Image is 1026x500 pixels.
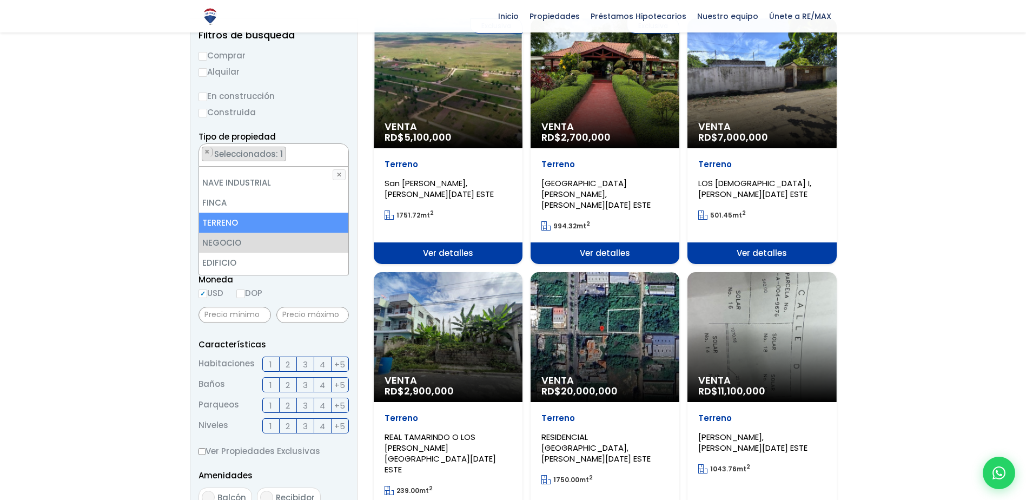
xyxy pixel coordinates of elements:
input: Construida [198,109,207,117]
input: Precio máximo [276,307,349,323]
input: Ver Propiedades Exclusivas [198,448,206,455]
li: FINCA [199,193,348,213]
p: Terreno [698,159,825,170]
span: Habitaciones [198,357,255,372]
input: En construcción [198,93,207,101]
span: mt [698,464,750,473]
span: mt [385,486,433,495]
button: Remove item [202,147,213,157]
span: 4 [320,419,325,433]
span: San [PERSON_NAME], [PERSON_NAME][DATE] ESTE [385,177,494,200]
input: Comprar [198,52,207,61]
input: Precio mínimo [198,307,271,323]
span: 1 [269,419,272,433]
span: RESIDENCIAL [GEOGRAPHIC_DATA], [PERSON_NAME][DATE] ESTE [541,431,651,464]
span: Venta [698,375,825,386]
span: 7,000,000 [718,130,768,144]
span: RD$ [385,384,454,398]
span: Ver detalles [687,242,836,264]
span: 5,100,000 [404,130,452,144]
span: [GEOGRAPHIC_DATA][PERSON_NAME], [PERSON_NAME][DATE] ESTE [541,177,651,210]
span: REAL TAMARINDO O LOS [PERSON_NAME][GEOGRAPHIC_DATA][DATE] ESTE [385,431,496,475]
span: Préstamos Hipotecarios [585,8,692,24]
span: Ver detalles [531,242,679,264]
span: RD$ [385,130,452,144]
p: Características [198,338,349,351]
label: USD [198,286,223,300]
span: Venta [541,121,668,132]
span: 1 [269,378,272,392]
span: 2,700,000 [561,130,611,144]
p: Terreno [541,159,668,170]
span: 2 [286,419,290,433]
span: × [204,147,210,157]
span: 2,900,000 [404,384,454,398]
span: 1750.00 [553,475,579,484]
span: RD$ [541,384,618,398]
a: Exclusiva Venta RD$5,100,000 Terreno San [PERSON_NAME], [PERSON_NAME][DATE] ESTE 1751.72mt2 Ver d... [374,18,522,264]
span: mt [541,475,593,484]
img: Logo de REMAX [201,7,220,26]
span: Únete a RE/MAX [764,8,837,24]
span: 3 [303,399,308,412]
span: Propiedades [524,8,585,24]
button: ✕ [333,169,346,180]
li: NEGOCIO [202,147,286,161]
span: 3 [303,378,308,392]
label: En construcción [198,89,349,103]
label: Ver Propiedades Exclusivas [198,444,349,458]
span: 3 [303,358,308,371]
h2: Filtros de búsqueda [198,30,349,41]
span: 3 [303,419,308,433]
span: +5 [334,419,345,433]
span: +5 [334,378,345,392]
span: +5 [334,399,345,412]
p: Amenidades [198,469,349,482]
p: Terreno [385,159,512,170]
span: RD$ [698,384,765,398]
p: Terreno [385,413,512,424]
span: Niveles [198,418,228,433]
sup: 2 [742,209,746,217]
sup: 2 [430,209,434,217]
sup: 2 [746,463,750,471]
span: 2 [286,378,290,392]
button: Remove all items [336,147,343,157]
span: Venta [385,375,512,386]
span: mt [541,221,590,231]
span: RD$ [698,130,768,144]
p: Terreno [541,413,668,424]
span: +5 [334,358,345,371]
a: Venta RD$7,000,000 Terreno LOS [DEMOGRAPHIC_DATA] I, [PERSON_NAME][DATE] ESTE 501.45mt2 Ver detalles [687,18,836,264]
label: Construida [198,106,349,119]
sup: 2 [429,484,433,492]
span: mt [385,210,434,220]
span: 4 [320,399,325,412]
label: Comprar [198,49,349,62]
span: Venta [385,121,512,132]
input: USD [198,290,207,298]
span: 1 [269,358,272,371]
span: 1043.76 [710,464,737,473]
span: Baños [198,377,225,392]
span: Parqueos [198,398,239,413]
li: TERRENO [199,213,348,233]
label: DOP [236,286,262,300]
span: 501.45 [710,210,732,220]
span: 994.32 [553,221,577,231]
textarea: Search [199,144,205,167]
span: 4 [320,378,325,392]
span: 1 [269,399,272,412]
span: RD$ [541,130,611,144]
span: Tipo de propiedad [198,131,276,142]
span: Venta [698,121,825,132]
li: NEGOCIO [199,233,348,253]
li: NAVE INDUSTRIAL [199,173,348,193]
sup: 2 [586,220,590,228]
sup: 2 [589,473,593,482]
span: Ver detalles [374,242,522,264]
span: LOS [DEMOGRAPHIC_DATA] I, [PERSON_NAME][DATE] ESTE [698,177,811,200]
span: Inicio [493,8,524,24]
span: 2 [286,399,290,412]
span: 239.00 [396,486,419,495]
